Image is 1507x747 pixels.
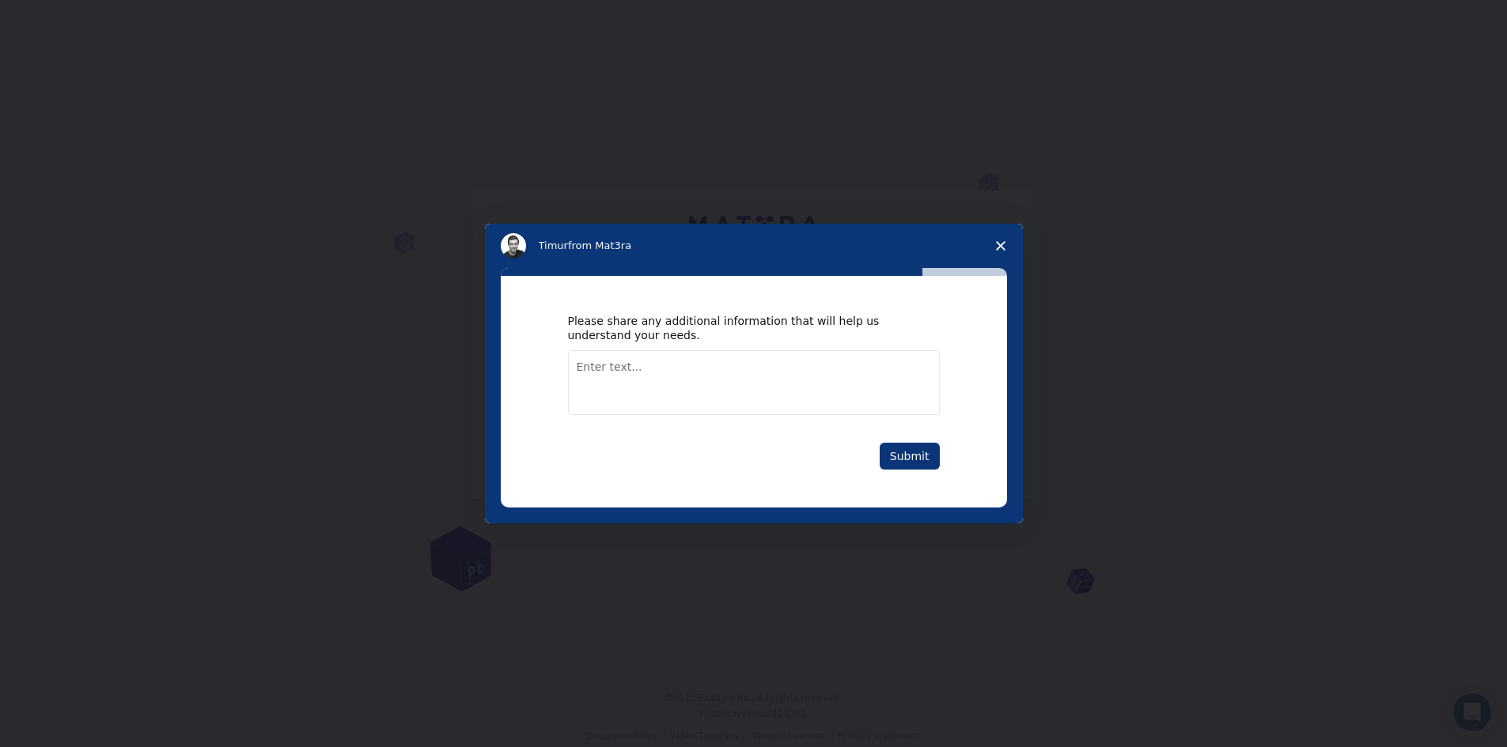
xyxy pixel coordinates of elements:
img: Profile image for Timur [501,233,526,258]
button: Submit [880,443,940,470]
span: Close survey [979,224,1023,268]
span: Timur [539,240,568,251]
span: from Mat3ra [568,240,631,251]
textarea: Enter text... [568,350,940,415]
div: Please share any additional information that will help us understand your needs. [568,314,916,342]
span: Support [32,11,89,25]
